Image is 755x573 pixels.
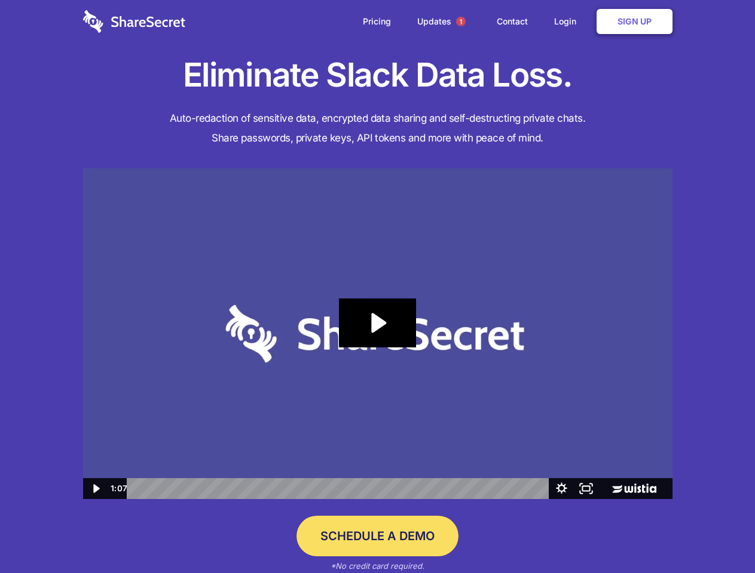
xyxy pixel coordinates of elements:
a: Login [542,3,594,40]
h4: Auto-redaction of sensitive data, encrypted data sharing and self-destructing private chats. Shar... [83,109,673,148]
img: logo-wordmark-white-trans-d4663122ce5f474addd5e946df7df03e33cb6a1c49d2221995e7729f52c070b2.svg [83,10,185,33]
img: Sharesecret [83,168,673,500]
iframe: Drift Widget Chat Controller [695,513,741,559]
a: Pricing [351,3,403,40]
a: Contact [485,3,540,40]
button: Play Video [83,478,108,499]
h1: Eliminate Slack Data Loss. [83,54,673,97]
